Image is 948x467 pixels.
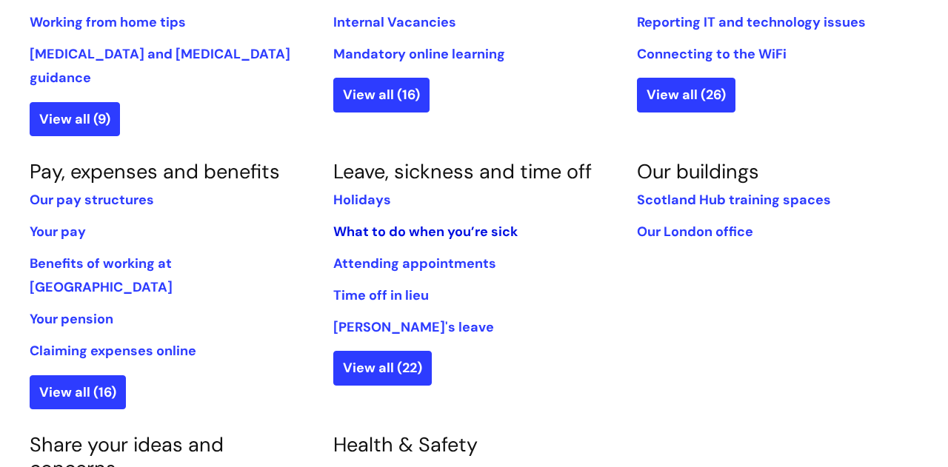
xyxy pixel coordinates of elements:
[30,310,113,328] a: Your pension
[30,191,154,209] a: Our pay structures
[30,13,186,31] a: Working from home tips
[637,45,787,63] a: Connecting to the WiFi
[637,191,831,209] a: Scotland Hub training spaces
[333,158,592,184] a: Leave, sickness and time off
[333,351,432,385] a: View all (22)
[30,45,290,87] a: [MEDICAL_DATA] and [MEDICAL_DATA] guidance
[30,158,280,184] a: Pay, expenses and benefits
[333,13,456,31] a: Internal Vacancies
[637,13,866,31] a: Reporting IT and technology issues
[333,45,505,63] a: Mandatory online learning
[333,78,430,112] a: View all (16)
[333,191,391,209] a: Holidays
[637,223,753,241] a: Our London office
[30,102,120,136] a: View all (9)
[30,223,86,241] a: Your pay
[333,286,429,304] a: Time off in lieu
[333,318,494,336] a: [PERSON_NAME]'s leave
[637,158,759,184] a: Our buildings
[30,255,173,296] a: Benefits of working at [GEOGRAPHIC_DATA]
[333,223,518,241] a: What to do when you’re sick
[333,431,478,457] a: Health & Safety
[30,342,196,360] a: Claiming expenses online
[637,78,735,112] a: View all (26)
[30,375,126,409] a: View all (16)
[333,255,496,272] a: Attending appointments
